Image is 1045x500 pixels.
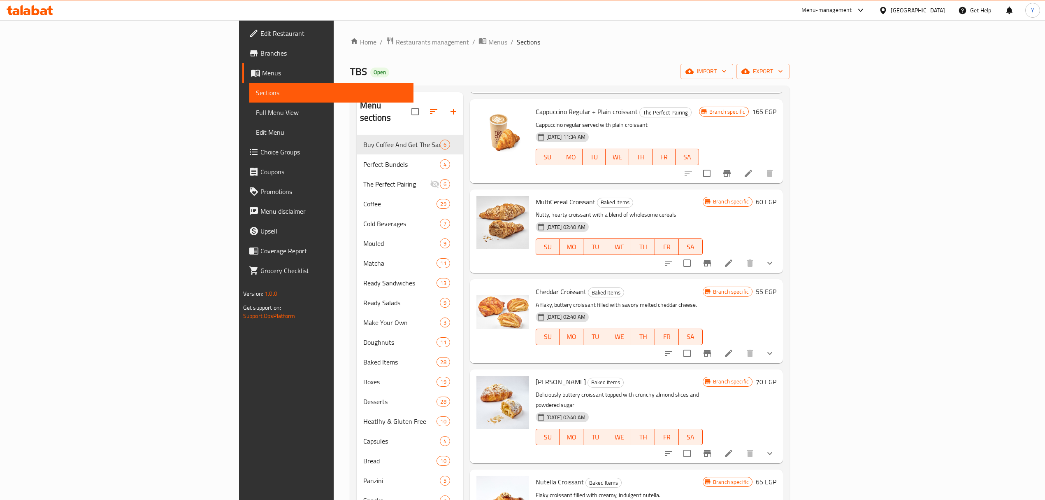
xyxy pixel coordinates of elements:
[424,102,444,121] span: Sort sections
[363,238,440,248] span: Mouled
[655,429,679,445] button: FR
[406,103,424,120] span: Select all sections
[631,429,655,445] button: TH
[363,377,437,387] span: Boxes
[440,318,450,327] div: items
[242,142,413,162] a: Choice Groups
[262,68,407,78] span: Menus
[363,219,440,229] span: Cold Beverages
[536,476,584,488] span: Nutella Croissant
[350,37,790,47] nav: breadcrumb
[363,476,440,486] span: Panzini
[724,348,734,358] a: Edit menu item
[543,133,589,141] span: [DATE] 11:34 AM
[536,285,586,298] span: Cheddar Croissant
[560,329,583,345] button: MO
[583,238,607,255] button: TU
[265,288,277,299] span: 1.0.0
[536,149,560,165] button: SU
[437,398,449,406] span: 28
[760,164,780,183] button: delete
[740,444,760,463] button: delete
[639,107,692,117] div: The Perfect Pairing
[765,449,775,458] svg: Show Choices
[653,149,676,165] button: FR
[440,220,450,228] span: 7
[440,477,450,485] span: 5
[437,199,450,209] div: items
[437,416,450,426] div: items
[363,337,437,347] div: Doughnuts
[659,343,678,363] button: sort-choices
[511,37,513,47] li: /
[437,259,449,267] span: 11
[440,238,450,248] div: items
[588,378,624,388] div: Baked Items
[698,165,715,182] span: Select to update
[363,456,437,466] span: Bread
[678,445,696,462] span: Select to update
[357,273,463,293] div: Ready Sandwiches13
[743,168,753,178] a: Edit menu item
[437,357,450,367] div: items
[536,376,586,388] span: [PERSON_NAME]
[437,279,449,287] span: 13
[563,431,580,443] span: MO
[256,88,407,98] span: Sections
[363,278,437,288] span: Ready Sandwiches
[476,286,529,339] img: Cheddar Croissant
[607,429,631,445] button: WE
[242,221,413,241] a: Upsell
[430,179,440,189] svg: Inactive section
[536,196,595,208] span: MultiCereal Croissant
[386,37,469,47] a: Restaurants management
[437,377,450,387] div: items
[249,103,413,122] a: Full Menu View
[583,149,606,165] button: TU
[760,253,780,273] button: show more
[444,102,463,121] button: Add section
[756,476,776,488] h6: 65 EGP
[440,179,450,189] div: items
[560,238,583,255] button: MO
[242,23,413,43] a: Edit Restaurant
[440,299,450,307] span: 9
[357,332,463,352] div: Doughnuts11
[740,343,760,363] button: delete
[586,151,603,163] span: TU
[476,106,529,159] img: Cappuccino Regular + Plain croissant
[363,436,440,446] span: Capsules
[536,329,560,345] button: SU
[560,429,583,445] button: MO
[539,331,557,343] span: SU
[588,287,624,297] div: Baked Items
[559,149,583,165] button: MO
[539,241,557,253] span: SU
[243,302,281,313] span: Get support on:
[357,313,463,332] div: Make Your Own3
[260,167,407,177] span: Coupons
[363,416,437,426] span: Heatlhy & Gluten Free
[631,238,655,255] button: TH
[659,253,678,273] button: sort-choices
[357,451,463,471] div: Bread10
[249,83,413,103] a: Sections
[363,179,430,189] div: The Perfect Pairing
[242,43,413,63] a: Branches
[260,266,407,276] span: Grocery Checklist
[357,214,463,234] div: Cold Beverages7
[437,337,450,347] div: items
[242,241,413,261] a: Coverage Report
[440,159,450,169] div: items
[357,431,463,451] div: Capsules4
[680,64,733,79] button: import
[585,478,622,488] div: Baked Items
[260,48,407,58] span: Branches
[765,258,775,268] svg: Show Choices
[363,298,440,308] span: Ready Salads
[656,151,673,163] span: FR
[256,127,407,137] span: Edit Menu
[710,198,752,206] span: Branch specific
